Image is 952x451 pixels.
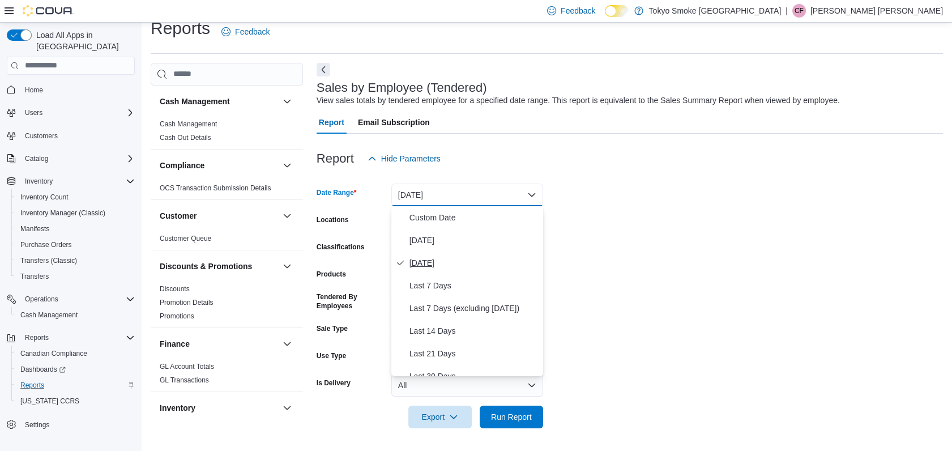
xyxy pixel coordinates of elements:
a: Promotions [160,312,194,320]
span: Last 14 Days [409,324,539,338]
a: Inventory Count [16,190,73,204]
button: Cash Management [11,307,139,323]
span: Report [319,111,344,134]
span: Reports [20,381,44,390]
label: Products [317,270,346,279]
a: GL Account Totals [160,363,214,371]
button: Reports [11,377,139,393]
a: Settings [20,418,54,432]
span: CF [795,4,804,18]
span: Dashboards [16,363,135,376]
a: Home [20,83,48,97]
div: Connor Fayant [792,4,806,18]
span: Reports [16,378,135,392]
input: Dark Mode [605,5,629,17]
span: Last 30 Days [409,369,539,383]
div: Customer [151,232,303,250]
span: Operations [25,295,58,304]
span: Canadian Compliance [16,347,135,360]
span: Last 7 Days [409,279,539,292]
span: Dashboards [20,365,66,374]
span: Transfers [20,272,49,281]
p: Tokyo Smoke [GEOGRAPHIC_DATA] [649,4,782,18]
span: Inventory Count [16,190,135,204]
button: Users [2,105,139,121]
a: GL Transactions [160,376,209,384]
span: Reports [20,331,135,344]
span: Hide Parameters [381,153,441,164]
a: Promotion Details [160,299,214,307]
a: Customer Queue [160,235,211,242]
button: [DATE] [391,184,543,206]
button: Home [2,82,139,98]
span: Promotions [160,312,194,321]
span: Purchase Orders [20,240,72,249]
button: Finance [160,338,278,350]
span: Last 21 Days [409,347,539,360]
a: Canadian Compliance [16,347,92,360]
button: Run Report [480,406,543,428]
div: Finance [151,360,303,392]
span: Feedback [235,26,270,37]
button: [US_STATE] CCRS [11,393,139,409]
button: Users [20,106,47,120]
p: [PERSON_NAME] [PERSON_NAME] [810,4,943,18]
span: Home [25,86,43,95]
button: Inventory [280,401,294,415]
span: OCS Transaction Submission Details [160,184,271,193]
button: Discounts & Promotions [280,259,294,273]
span: Manifests [16,222,135,236]
span: Inventory Manager (Classic) [20,209,105,218]
span: Customer Queue [160,234,211,243]
a: Inventory Manager (Classic) [16,206,110,220]
button: Manifests [11,221,139,237]
button: Reports [20,331,53,344]
span: Custom Date [409,211,539,224]
span: Catalog [20,152,135,165]
a: [US_STATE] CCRS [16,394,84,408]
span: Inventory Manager (Classic) [16,206,135,220]
span: Users [25,108,42,117]
a: Transfers [16,270,53,283]
span: Cash Out Details [160,133,211,142]
button: Operations [20,292,63,306]
label: Date Range [317,188,357,197]
span: Dark Mode [605,17,605,18]
p: | [785,4,788,18]
button: Catalog [20,152,53,165]
span: Promotion Details [160,298,214,307]
button: Transfers [11,269,139,284]
span: Customers [20,129,135,143]
span: Inventory [25,177,53,186]
span: Settings [20,417,135,431]
h3: Sales by Employee (Tendered) [317,81,487,95]
button: Customer [160,210,278,222]
a: Transfers (Classic) [16,254,82,267]
div: Discounts & Promotions [151,282,303,327]
a: Feedback [217,20,274,43]
span: GL Transactions [160,376,209,385]
a: Cash Management [16,308,82,322]
button: Canadian Compliance [11,346,139,361]
button: Next [317,63,330,76]
button: Reports [2,330,139,346]
span: Customers [25,131,58,141]
button: Cash Management [160,96,278,107]
span: Cash Management [16,308,135,322]
span: [US_STATE] CCRS [20,397,79,406]
span: Manifests [20,224,49,233]
span: Settings [25,420,49,429]
span: Transfers (Classic) [20,256,77,265]
button: Inventory [160,402,278,414]
label: Classifications [317,242,365,252]
span: Inventory [20,175,135,188]
a: Purchase Orders [16,238,76,252]
span: Catalog [25,154,48,163]
span: Inventory Count [20,193,69,202]
h1: Reports [151,17,210,40]
h3: Report [317,152,354,165]
button: Inventory Count [11,189,139,205]
span: Operations [20,292,135,306]
label: Locations [317,215,349,224]
span: Washington CCRS [16,394,135,408]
